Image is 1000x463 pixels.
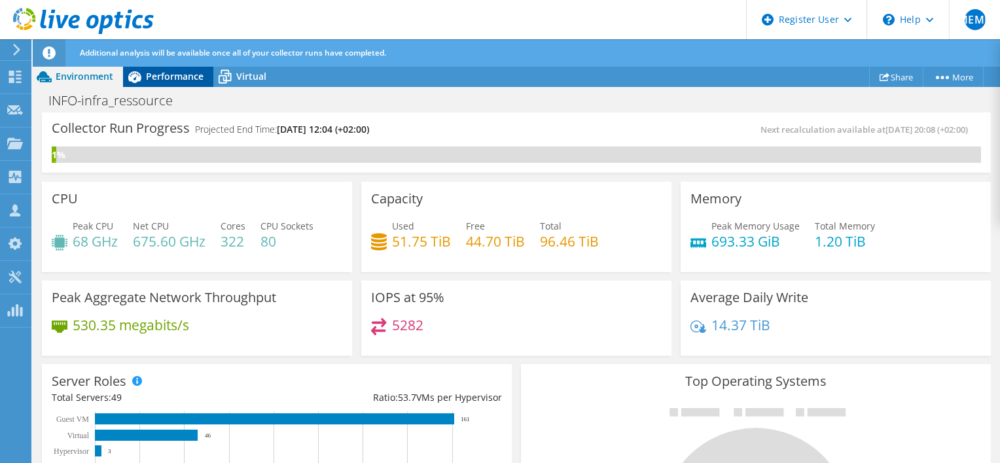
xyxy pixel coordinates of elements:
text: 161 [461,416,470,422]
h3: IOPS at 95% [371,290,444,305]
span: 53.7 [398,391,416,403]
span: Peak Memory Usage [711,220,800,232]
h4: 96.46 TiB [540,234,599,249]
text: Virtual [67,431,90,440]
div: Total Servers: [52,390,277,405]
h1: INFO-infra_ressource [43,94,193,108]
span: Performance [146,70,204,82]
span: CPU Sockets [260,220,313,232]
h3: Top Operating Systems [531,374,981,388]
h3: Capacity [371,192,423,206]
h4: 44.70 TiB [466,234,525,249]
a: More [923,67,984,87]
h3: CPU [52,192,78,206]
text: Guest VM [56,415,89,424]
h4: Projected End Time: [195,122,369,137]
h4: 530.35 megabits/s [73,318,189,332]
h4: 675.60 GHz [133,234,205,249]
svg: \n [883,14,895,26]
h4: 322 [221,234,245,249]
h4: 5282 [392,318,423,332]
h4: 693.33 GiB [711,234,800,249]
span: Free [466,220,485,232]
h3: Average Daily Write [690,290,808,305]
h4: 80 [260,234,313,249]
h4: 68 GHz [73,234,118,249]
span: Next recalculation available at [760,124,974,135]
span: Peak CPU [73,220,113,232]
h4: 14.37 TiB [711,318,770,332]
div: 1% [52,148,56,162]
a: Share [869,67,923,87]
h3: Server Roles [52,374,126,388]
span: Virtual [236,70,266,82]
span: [DATE] 20:08 (+02:00) [885,124,968,135]
span: Net CPU [133,220,169,232]
text: Hypervisor [54,447,89,456]
h4: 51.75 TiB [392,234,451,249]
h3: Peak Aggregate Network Throughput [52,290,276,305]
span: Environment [56,70,113,82]
h4: 1.20 TiB [815,234,875,249]
h3: Memory [690,192,741,206]
span: Total [540,220,562,232]
span: MEMB [965,9,986,30]
span: Additional analysis will be available once all of your collector runs have completed. [80,47,386,58]
div: Ratio: VMs per Hypervisor [277,390,502,405]
text: 3 [108,448,111,454]
span: Cores [221,220,245,232]
span: Used [392,220,414,232]
span: Total Memory [815,220,875,232]
span: [DATE] 12:04 (+02:00) [277,123,369,135]
span: 49 [111,391,122,403]
text: 46 [205,432,211,439]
